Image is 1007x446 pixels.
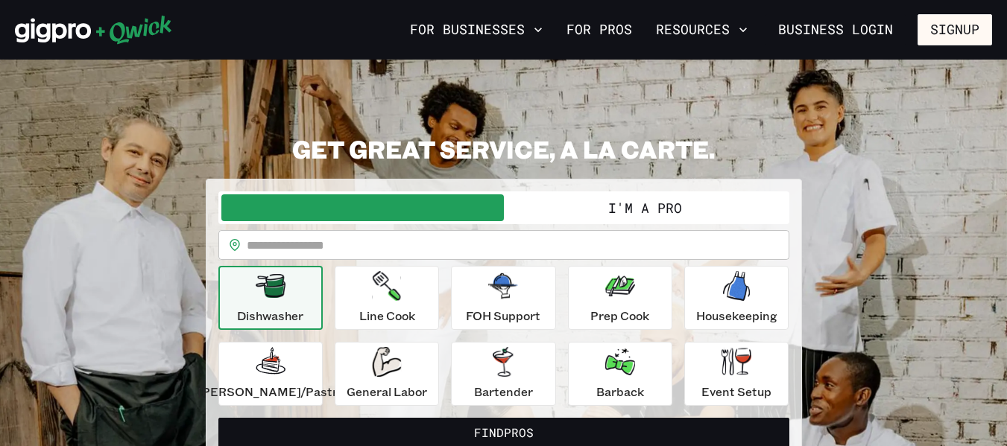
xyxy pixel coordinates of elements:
[218,266,323,330] button: Dishwasher
[347,383,427,401] p: General Labor
[237,307,303,325] p: Dishwasher
[568,342,672,406] button: Barback
[684,266,789,330] button: Housekeeping
[684,342,789,406] button: Event Setup
[918,14,992,45] button: Signup
[701,383,771,401] p: Event Setup
[568,266,672,330] button: Prep Cook
[206,134,802,164] h2: GET GREAT SERVICE, A LA CARTE.
[198,383,344,401] p: [PERSON_NAME]/Pastry
[359,307,415,325] p: Line Cook
[335,266,439,330] button: Line Cook
[335,342,439,406] button: General Labor
[451,342,555,406] button: Bartender
[404,17,549,42] button: For Businesses
[561,17,638,42] a: For Pros
[474,383,533,401] p: Bartender
[504,194,786,221] button: I'm a Pro
[218,342,323,406] button: [PERSON_NAME]/Pastry
[221,194,504,221] button: I'm a Business
[466,307,540,325] p: FOH Support
[590,307,649,325] p: Prep Cook
[596,383,644,401] p: Barback
[451,266,555,330] button: FOH Support
[696,307,777,325] p: Housekeeping
[650,17,754,42] button: Resources
[765,14,906,45] a: Business Login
